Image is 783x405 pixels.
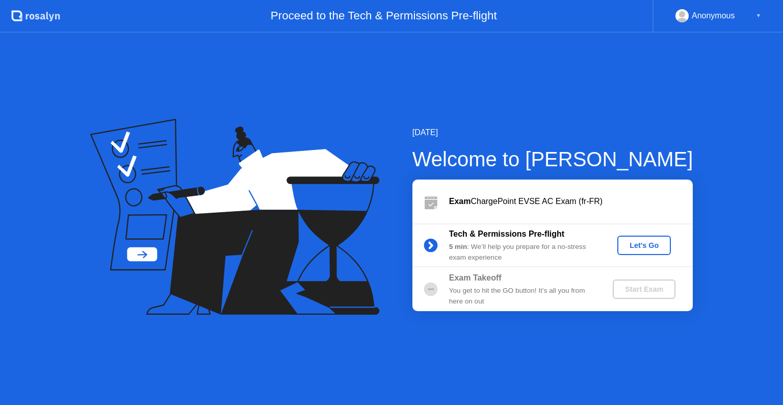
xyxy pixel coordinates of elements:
b: Tech & Permissions Pre-flight [449,230,564,238]
b: Exam [449,197,471,206]
div: You get to hit the GO button! It’s all you from here on out [449,286,596,307]
div: : We’ll help you prepare for a no-stress exam experience [449,242,596,263]
b: Exam Takeoff [449,273,502,282]
div: ChargePoint EVSE AC Exam (fr-FR) [449,195,693,208]
div: Let's Go [621,241,667,249]
button: Start Exam [613,280,675,299]
div: ▼ [756,9,761,22]
div: Start Exam [617,285,671,293]
div: [DATE] [412,126,693,139]
div: Anonymous [692,9,735,22]
div: Welcome to [PERSON_NAME] [412,144,693,174]
b: 5 min [449,243,467,250]
button: Let's Go [617,236,671,255]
